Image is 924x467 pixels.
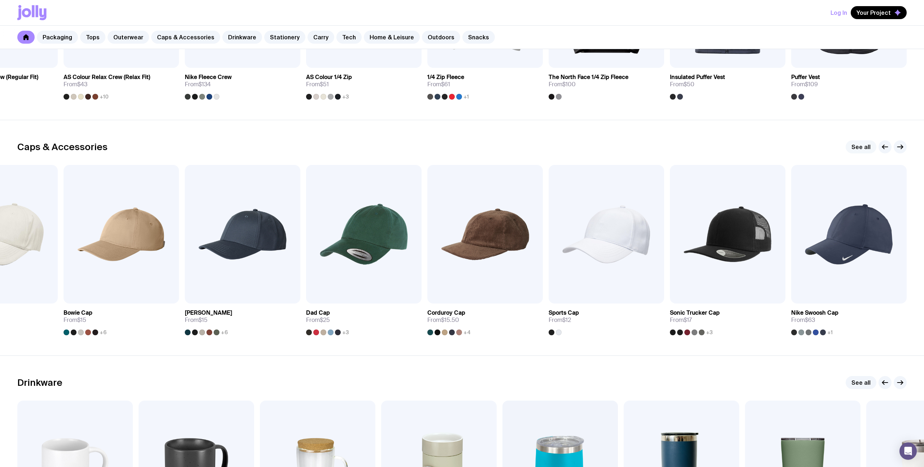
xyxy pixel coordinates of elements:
a: Corduroy CapFrom$15.50+4 [427,304,543,335]
a: Packaging [37,31,78,44]
span: $15 [77,316,86,324]
span: $15.50 [441,316,459,324]
span: From [306,81,329,88]
span: +1 [463,94,469,100]
a: Sports CapFrom$12 [549,304,664,335]
span: From [670,81,694,88]
h3: Bowie Cap [64,309,92,317]
a: Stationery [264,31,305,44]
h3: Dad Cap [306,309,330,317]
h3: Sports Cap [549,309,579,317]
a: Drinkware [222,31,262,44]
a: Carry [308,31,334,44]
a: Tops [80,31,105,44]
h3: Corduroy Cap [427,309,465,317]
span: +6 [221,329,228,335]
h3: AS Colour 1/4 Zip [306,74,352,81]
h2: Caps & Accessories [17,141,108,152]
span: +3 [342,94,349,100]
span: $15 [199,316,208,324]
a: Puffer VestFrom$109 [791,68,907,100]
a: 1/4 Zip FleeceFrom$61+1 [427,68,543,100]
span: $50 [684,80,694,88]
a: AS Colour Relax Crew (Relax Fit)From$43+10 [64,68,179,100]
span: +4 [463,329,471,335]
a: Bowie CapFrom$15+6 [64,304,179,335]
a: Nike Swoosh CapFrom$63+1 [791,304,907,335]
h3: [PERSON_NAME] [185,309,232,317]
span: $109 [805,80,818,88]
h3: Puffer Vest [791,74,820,81]
span: From [549,317,571,324]
a: Caps & Accessories [151,31,220,44]
a: Snacks [462,31,495,44]
h3: 1/4 Zip Fleece [427,74,464,81]
span: +1 [827,329,833,335]
a: See all [846,376,876,389]
span: From [791,81,818,88]
h3: Nike Fleece Crew [185,74,232,81]
span: From [549,81,576,88]
span: +10 [100,94,109,100]
h2: Drinkware [17,377,62,388]
span: $134 [199,80,211,88]
button: Log In [831,6,847,19]
a: Dad CapFrom$25+3 [306,304,422,335]
span: $17 [684,316,692,324]
a: Nike Fleece CrewFrom$134 [185,68,300,100]
a: Outdoors [422,31,460,44]
span: $100 [562,80,576,88]
span: From [427,317,459,324]
span: +6 [100,329,106,335]
span: $43 [77,80,87,88]
span: From [670,317,692,324]
span: From [427,81,450,88]
span: From [791,317,815,324]
span: From [64,81,87,88]
a: Sonic Trucker CapFrom$17+3 [670,304,785,335]
span: $12 [562,316,571,324]
h3: AS Colour Relax Crew (Relax Fit) [64,74,150,81]
a: Home & Leisure [364,31,420,44]
span: $25 [320,316,330,324]
span: $61 [441,80,450,88]
span: $63 [805,316,815,324]
a: Tech [336,31,362,44]
div: Open Intercom Messenger [899,442,917,460]
span: From [185,81,211,88]
h3: The North Face 1/4 Zip Fleece [549,74,628,81]
span: Your Project [857,9,891,16]
span: +3 [706,329,713,335]
span: From [64,317,86,324]
a: [PERSON_NAME]From$15+6 [185,304,300,335]
span: +3 [342,329,349,335]
h3: Sonic Trucker Cap [670,309,720,317]
span: $51 [320,80,329,88]
a: See all [846,140,876,153]
button: Your Project [851,6,907,19]
span: From [306,317,330,324]
a: Outerwear [108,31,149,44]
a: AS Colour 1/4 ZipFrom$51+3 [306,68,422,100]
h3: Insulated Puffer Vest [670,74,725,81]
span: From [185,317,208,324]
a: The North Face 1/4 Zip FleeceFrom$100 [549,68,664,100]
h3: Nike Swoosh Cap [791,309,838,317]
a: Insulated Puffer VestFrom$50 [670,68,785,100]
